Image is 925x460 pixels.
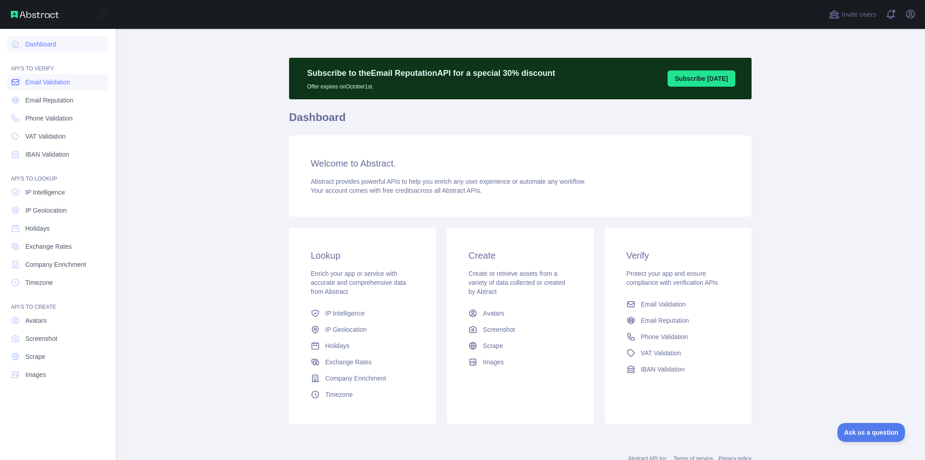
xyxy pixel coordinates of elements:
span: Exchange Rates [25,242,72,251]
a: Images [465,354,575,370]
span: Scrape [483,341,503,350]
a: IP Geolocation [7,202,108,218]
span: Exchange Rates [325,358,372,367]
span: IBAN Validation [25,150,69,159]
span: IP Intelligence [325,309,365,318]
span: Timezone [25,278,53,287]
a: Timezone [307,386,418,403]
p: Offer expires on October 1st. [307,79,555,90]
h3: Verify [626,249,730,262]
h1: Dashboard [289,110,752,132]
a: Exchange Rates [7,238,108,255]
div: API'S TO LOOKUP [7,164,108,182]
a: Email Reputation [623,312,733,329]
span: Enrich your app or service with accurate and comprehensive data from Abstract [311,270,406,295]
span: Company Enrichment [325,374,386,383]
span: Images [25,370,46,379]
span: Abstract provides powerful APIs to help you enrich any user experience or automate any workflow. [311,178,586,185]
a: Images [7,367,108,383]
a: Avatars [7,312,108,329]
a: Email Validation [623,296,733,312]
span: VAT Validation [641,348,681,358]
a: Email Validation [7,74,108,90]
a: Holidays [7,220,108,237]
span: Screenshot [25,334,57,343]
span: Invite users [841,9,876,20]
a: Phone Validation [7,110,108,126]
span: Create or retrieve assets from a variety of data collected or created by Abtract [468,270,565,295]
iframe: Toggle Customer Support [837,423,907,442]
a: IP Geolocation [307,321,418,338]
span: IP Intelligence [25,188,65,197]
div: API'S TO VERIFY [7,54,108,72]
span: Images [483,358,504,367]
a: IP Intelligence [7,184,108,200]
img: Abstract API [11,11,59,18]
a: Scrape [7,348,108,365]
a: IP Intelligence [307,305,418,321]
span: Phone Validation [25,114,73,123]
a: Timezone [7,274,108,291]
a: Screenshot [7,330,108,347]
a: IBAN Validation [7,146,108,163]
h3: Lookup [311,249,414,262]
span: Email Reputation [25,96,74,105]
span: Timezone [325,390,353,399]
div: API'S TO CREATE [7,293,108,311]
a: IBAN Validation [623,361,733,377]
span: Email Reputation [641,316,689,325]
a: Avatars [465,305,575,321]
span: Company Enrichment [25,260,86,269]
span: Screenshot [483,325,515,334]
span: Scrape [25,352,45,361]
span: Holidays [25,224,50,233]
a: Dashboard [7,36,108,52]
span: VAT Validation [25,132,65,141]
h3: Welcome to Abstract. [311,157,730,170]
a: Phone Validation [623,329,733,345]
a: Company Enrichment [307,370,418,386]
a: Scrape [465,338,575,354]
a: VAT Validation [7,128,108,144]
span: IP Geolocation [325,325,367,334]
span: Email Validation [25,78,70,87]
a: Screenshot [465,321,575,338]
span: free credits [383,187,414,194]
a: Holidays [307,338,418,354]
span: IBAN Validation [641,365,685,374]
a: Exchange Rates [307,354,418,370]
a: Company Enrichment [7,256,108,273]
span: Your account comes with across all Abstract APIs. [311,187,481,194]
a: Email Reputation [7,92,108,108]
span: Phone Validation [641,332,688,341]
button: Invite users [827,7,878,22]
span: Avatars [483,309,504,318]
span: Email Validation [641,300,686,309]
span: Protect your app and ensure compliance with verification APIs [626,270,718,286]
p: Subscribe to the Email Reputation API for a special 30 % discount [307,67,555,79]
h3: Create [468,249,572,262]
a: VAT Validation [623,345,733,361]
button: Subscribe [DATE] [668,70,735,87]
span: Holidays [325,341,350,350]
span: IP Geolocation [25,206,67,215]
span: Avatars [25,316,47,325]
